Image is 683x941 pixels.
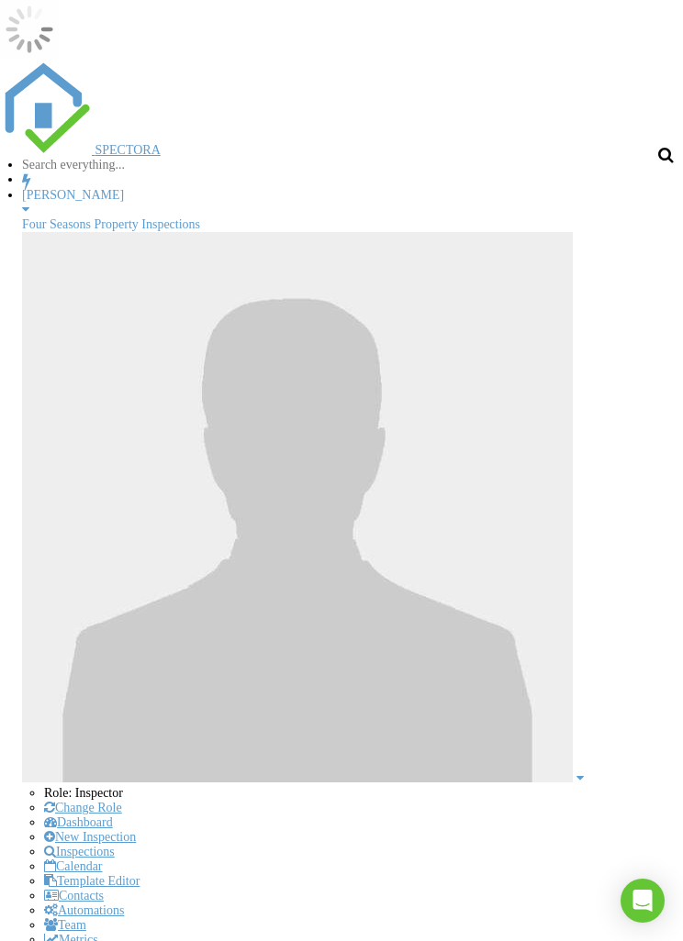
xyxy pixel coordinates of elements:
input: Search everything... [22,158,177,172]
div: [PERSON_NAME] [22,188,683,203]
span: SPECTORA [95,143,161,157]
a: Automations [44,903,124,917]
div: Four Seasons Property Inspections [22,217,683,232]
a: Dashboard [44,815,113,829]
img: default-user-f0147aede5fd5fa78ca7ade42f37bd4542148d508eef1c3d3ea960f66861d68b.jpg [22,232,573,782]
a: Calendar [44,859,103,873]
span: Role: Inspector [44,786,123,800]
div: Open Intercom Messenger [621,879,665,923]
a: Template Editor [44,874,140,888]
a: Inspections [44,845,115,858]
a: New Inspection [44,830,136,844]
a: Change Role [44,801,122,814]
a: Team [44,918,86,932]
a: Contacts [44,889,104,902]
